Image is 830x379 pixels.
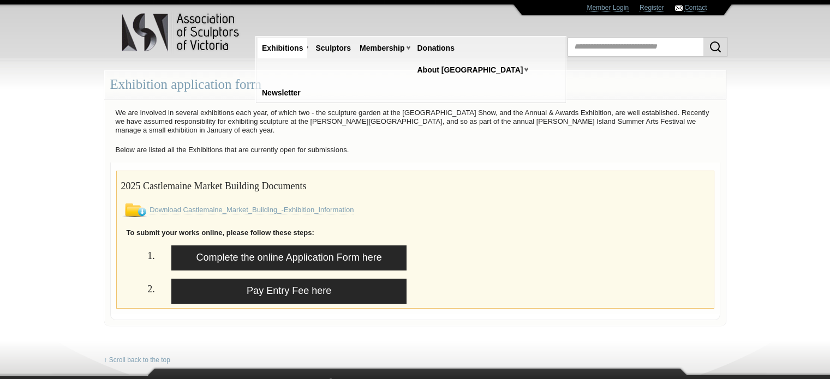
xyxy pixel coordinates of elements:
[258,83,305,103] a: Newsletter
[121,11,241,54] img: logo.png
[121,176,709,195] h2: 2025 Castlemaine Market Building Documents
[640,4,664,12] a: Register
[171,279,407,304] a: Pay Entry Fee here
[311,38,355,58] a: Sculptors
[171,245,407,270] a: Complete the online Application Form here
[587,4,629,12] a: Member Login
[413,60,528,80] a: About [GEOGRAPHIC_DATA]
[150,206,354,214] a: Download Castlemaine_Market_Building_-Exhibition_Information
[121,279,155,298] h2: 2.
[413,38,459,58] a: Donations
[355,38,409,58] a: Membership
[104,356,170,364] a: ↑ Scroll back to the top
[258,38,307,58] a: Exhibitions
[675,5,683,11] img: Contact ASV
[121,203,148,217] img: Download File
[110,106,720,137] p: We are involved in several exhibitions each year, of which two - the sculpture garden at the [GEO...
[127,228,314,237] strong: To submit your works online, please follow these steps:
[110,143,720,157] p: Below are listed all the Exhibitions that are currently open for submissions.
[709,40,722,53] img: Search
[684,4,707,12] a: Contact
[104,70,726,99] div: Exhibition application form
[121,245,155,264] h2: 1.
